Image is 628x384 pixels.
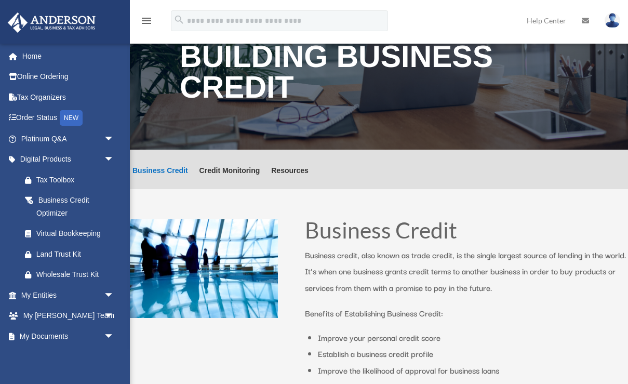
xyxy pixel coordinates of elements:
span: arrow_drop_down [104,285,125,306]
a: Land Trust Kit [15,244,130,264]
div: NEW [60,110,83,126]
span: arrow_drop_down [104,149,125,170]
a: Wholesale Trust Kit [15,264,130,285]
a: Digital Productsarrow_drop_down [7,149,130,170]
h1: Building Business Credit [180,42,578,108]
a: Tax Toolbox [15,169,130,190]
span: arrow_drop_down [104,306,125,327]
a: menu [140,18,153,27]
a: Online Learningarrow_drop_down [7,347,130,367]
a: Resources [271,167,309,189]
a: My Entitiesarrow_drop_down [7,285,130,306]
a: My [PERSON_NAME] Teamarrow_drop_down [7,306,130,326]
span: arrow_drop_down [104,326,125,347]
a: Tax Organizers [7,87,130,108]
a: Credit Monitoring [199,167,260,189]
span: arrow_drop_down [104,347,125,368]
a: Online Ordering [7,67,130,87]
span: arrow_drop_down [104,128,125,150]
img: business people talking in office [130,219,278,318]
div: Virtual Bookkeeping [36,227,117,240]
a: Business Credit Optimizer [15,190,125,223]
div: Wholesale Trust Kit [36,268,117,281]
img: Anderson Advisors Platinum Portal [5,12,99,33]
h1: Business Credit [305,219,628,247]
a: My Documentsarrow_drop_down [7,326,130,347]
a: Home [7,46,130,67]
div: Tax Toolbox [36,174,117,187]
div: Land Trust Kit [36,248,117,261]
li: Improve your personal credit score [318,329,628,346]
a: Virtual Bookkeeping [15,223,130,244]
a: Order StatusNEW [7,108,130,129]
img: User Pic [605,13,620,28]
a: Platinum Q&Aarrow_drop_down [7,128,130,149]
li: Improve the likelihood of approval for business loans [318,362,628,379]
p: Business credit, also known as trade credit, is the single largest source of lending in the world... [305,247,628,306]
div: Business Credit Optimizer [36,194,112,219]
i: search [173,14,185,25]
p: Benefits of Establishing Business Credit: [305,305,628,322]
li: Establish a business credit profile [318,346,628,362]
a: Business Credit [132,167,188,189]
i: menu [140,15,153,27]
